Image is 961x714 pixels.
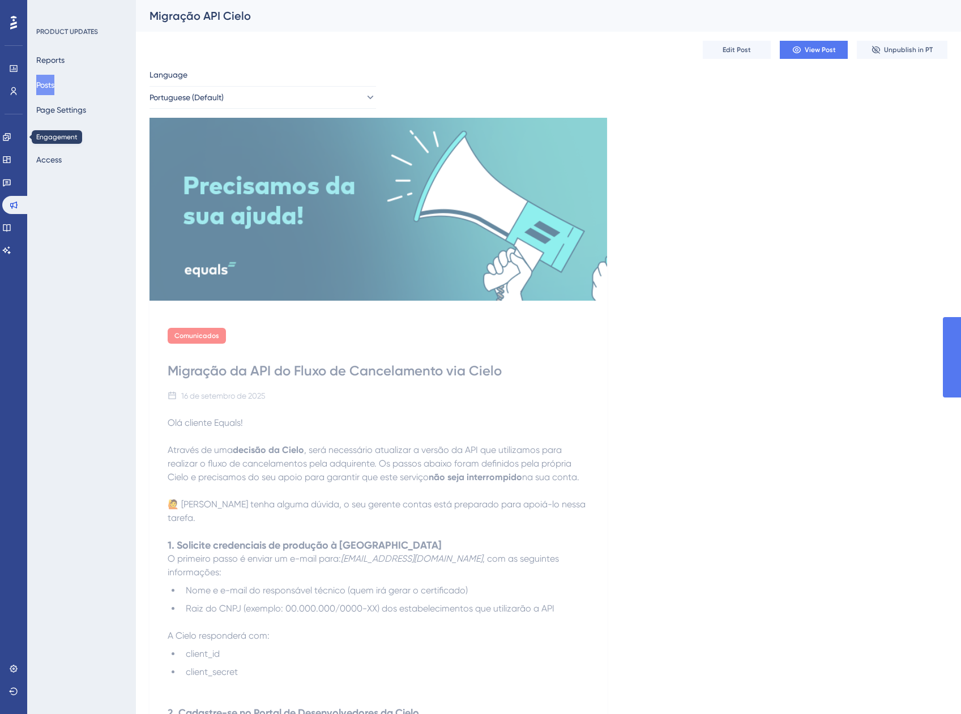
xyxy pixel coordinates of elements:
button: Posts [36,75,54,95]
span: Raiz do CNPJ (exemplo: 00.000.000/0000-XX) dos estabelecimentos que utilizarão a API [186,603,554,614]
strong: não seja interrompido [429,472,522,482]
div: Migração da API do Fluxo de Cancelamento via Cielo [168,362,589,380]
span: Language [150,68,187,82]
button: Unpublish in PT [857,41,947,59]
span: , será necessário atualizar a versão da API que utilizamos para realizar o fluxo de cancelamentos... [168,444,574,482]
em: [EMAIL_ADDRESS][DOMAIN_NAME] [341,553,482,564]
button: Edit Post [703,41,771,59]
span: A Cielo responderá com: [168,630,270,641]
button: View Post [780,41,848,59]
div: 16 de setembro de 2025 [181,389,266,403]
span: Através de uma [168,444,233,455]
span: Olá cliente Equals! [168,417,243,428]
button: Reports [36,50,65,70]
strong: 1. Solicite credenciais de produção à [GEOGRAPHIC_DATA] [168,539,442,551]
span: Edit Post [723,45,751,54]
button: Domain [36,125,65,145]
span: View Post [805,45,836,54]
span: Portuguese (Default) [150,91,224,104]
span: Unpublish in PT [884,45,933,54]
span: na sua conta. [522,472,579,482]
span: O primeiro passo é enviar um e-mail para: [168,553,341,564]
img: file-1758813935505.png [150,118,607,301]
span: Nome e e-mail do responsável técnico (quem irá gerar o certificado) [186,585,468,596]
span: client_secret [186,666,238,677]
button: Portuguese (Default) [150,86,376,109]
div: PRODUCT UPDATES [36,27,98,36]
span: 🙋 [PERSON_NAME] tenha alguma dúvida, o seu gerente contas está preparado para apoiá-lo nessa tarefa. [168,499,588,523]
strong: decisão da Cielo [233,444,304,455]
span: client_id [186,648,220,659]
button: Page Settings [36,100,86,120]
iframe: UserGuiding AI Assistant Launcher [913,669,947,703]
button: Access [36,149,62,170]
div: Comunicados [168,328,226,344]
div: Migração API Cielo [150,8,919,24]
